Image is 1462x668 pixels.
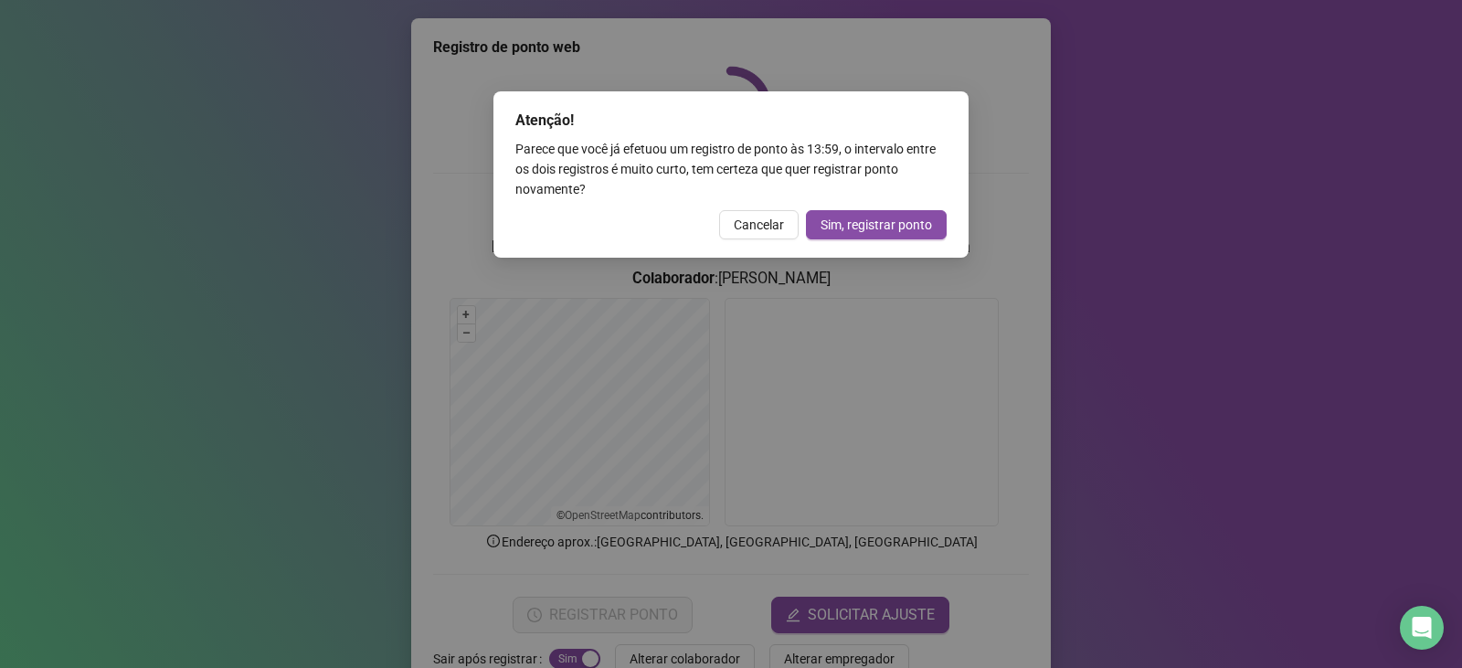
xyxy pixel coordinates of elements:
span: Sim, registrar ponto [821,215,932,235]
button: Sim, registrar ponto [806,210,947,239]
div: Atenção! [515,110,947,132]
button: Cancelar [719,210,799,239]
span: Cancelar [734,215,784,235]
div: Open Intercom Messenger [1400,606,1444,650]
div: Parece que você já efetuou um registro de ponto às 13:59 , o intervalo entre os dois registros é ... [515,139,947,199]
